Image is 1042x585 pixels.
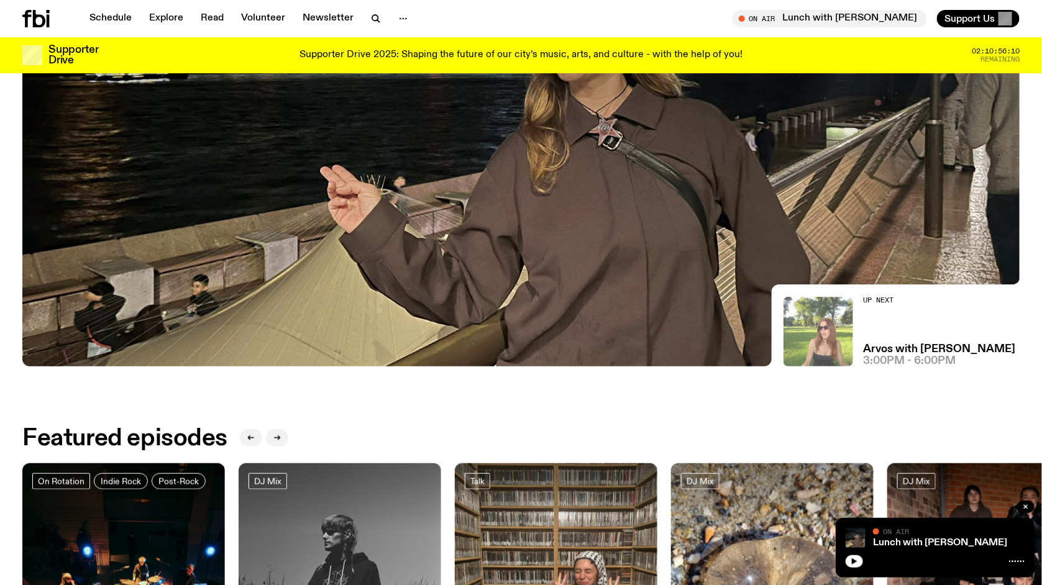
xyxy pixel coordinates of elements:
a: Volunteer [234,10,293,27]
a: Arvos with [PERSON_NAME] [863,344,1015,355]
a: DJ Mix [249,473,287,489]
span: DJ Mix [903,476,930,486]
button: On AirLunch with [PERSON_NAME] [733,10,927,27]
span: Remaining [980,56,1020,63]
span: DJ Mix [254,476,281,486]
a: Indie Rock [94,473,148,489]
a: DJ Mix [897,473,936,489]
h2: Featured episodes [22,427,227,450]
img: Lizzie Bowles is sitting in a bright green field of grass, with dark sunglasses and a black top. ... [784,297,853,366]
span: Support Us [944,13,995,24]
p: Supporter Drive 2025: Shaping the future of our city’s music, arts, and culture - with the help o... [299,50,743,61]
a: Newsletter [295,10,361,27]
a: Read [193,10,231,27]
a: Lunch with [PERSON_NAME] [873,538,1007,548]
span: Talk [470,476,485,486]
a: Talk [465,473,490,489]
span: 02:10:56:10 [972,48,1020,55]
a: Explore [142,10,191,27]
a: DJ Mix [681,473,720,489]
a: Post-Rock [152,473,206,489]
img: Izzy Page stands above looking down at Opera Bar. She poses in front of the Harbour Bridge in the... [846,528,866,548]
span: On Air [883,527,909,535]
span: Post-Rock [158,476,199,486]
span: 3:00pm - 6:00pm [863,356,956,366]
span: On Rotation [38,476,85,486]
a: On Rotation [32,473,90,489]
button: Support Us [937,10,1020,27]
span: Indie Rock [101,476,141,486]
h2: Up Next [863,297,1015,304]
h3: Supporter Drive [48,45,98,66]
span: DJ Mix [687,476,714,486]
a: Schedule [82,10,139,27]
